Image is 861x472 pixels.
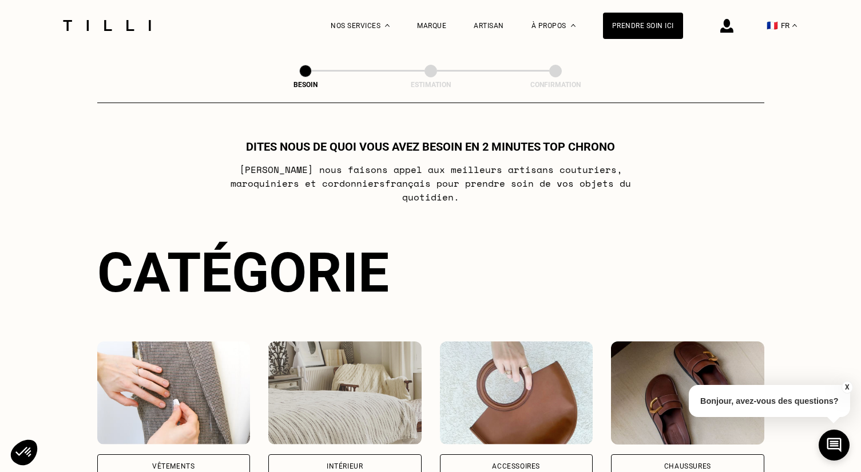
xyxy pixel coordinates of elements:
img: Accessoires [440,341,593,445]
button: X [841,381,852,394]
a: Prendre soin ici [603,13,683,39]
div: Confirmation [498,81,613,89]
img: Menu déroulant [385,24,390,27]
div: Chaussures [664,463,711,470]
img: Logo du service de couturière Tilli [59,20,155,31]
a: Artisan [474,22,504,30]
div: Accessoires [492,463,540,470]
a: Marque [417,22,446,30]
div: Besoin [248,81,363,89]
p: Bonjour, avez-vous des questions? [689,385,850,417]
img: menu déroulant [792,24,797,27]
div: Vêtements [152,463,195,470]
p: [PERSON_NAME] nous faisons appel aux meilleurs artisans couturiers , maroquiniers et cordonniers ... [204,163,657,204]
h1: Dites nous de quoi vous avez besoin en 2 minutes top chrono [246,140,615,154]
img: Vêtements [97,341,251,445]
img: Chaussures [611,341,764,445]
img: Intérieur [268,341,422,445]
span: 🇫🇷 [767,20,778,31]
img: icône connexion [720,19,733,33]
div: Intérieur [327,463,363,470]
img: Menu déroulant à propos [571,24,576,27]
div: Estimation [374,81,488,89]
div: Catégorie [97,241,764,305]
